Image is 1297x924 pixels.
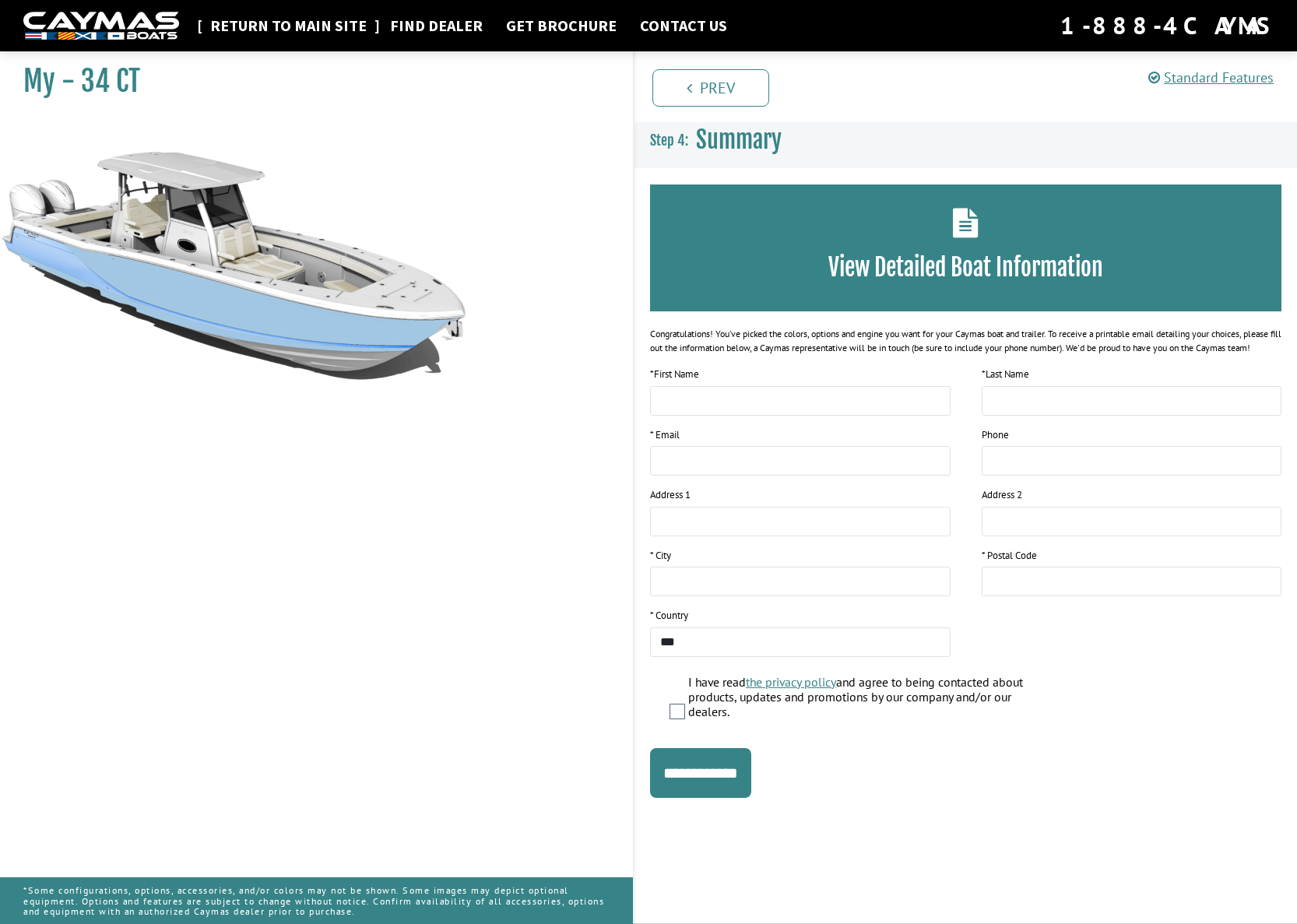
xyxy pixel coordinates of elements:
a: Contact Us [632,16,735,36]
label: * Postal Code [982,548,1037,564]
ul: Pagination [648,67,1297,107]
p: *Some configurations, options, accessories, and/or colors may not be shown. Some images may depic... [23,877,610,924]
img: white-logo-c9c8dbefe5ff5ceceb0f0178aa75bf4bb51f6bca0971e226c86eb53dfe498488.png [23,12,179,40]
h1: My - 34 CT [23,64,594,99]
a: Get Brochure [498,16,624,36]
h3: View Detailed Boat Information [673,253,1258,282]
a: Prev [652,69,769,107]
label: * Email [650,427,680,443]
a: the privacy policy [746,674,836,690]
label: Address 1 [650,487,691,503]
label: Address 2 [982,487,1022,503]
label: Phone [982,427,1009,443]
a: Find Dealer [382,16,490,36]
a: Return to main site [202,16,374,36]
label: I have read and agree to being contacted about products, updates and promotions by our company an... [688,675,1056,724]
label: * Country [650,608,688,624]
label: * City [650,548,671,564]
a: Standard Features [1148,69,1274,86]
label: Last Name [982,367,1029,382]
span: Summary [696,125,782,154]
label: First Name [650,367,699,382]
div: Congratulations! You’ve picked the colors, options and engine you want for your Caymas boat and t... [650,327,1281,355]
div: 1-888-4CAYMAS [1060,9,1274,43]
